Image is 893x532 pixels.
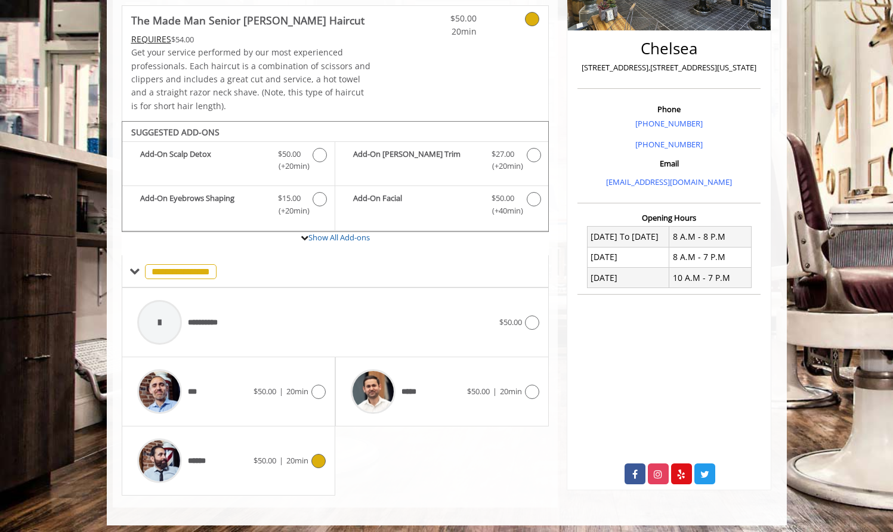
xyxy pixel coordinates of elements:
[131,126,220,138] b: SUGGESTED ADD-ONS
[669,227,752,247] td: 8 A.M - 8 P.M
[580,159,758,168] h3: Email
[499,317,522,327] span: $50.00
[492,192,514,205] span: $50.00
[577,214,761,222] h3: Opening Hours
[140,192,266,217] b: Add-On Eyebrows Shaping
[341,148,542,176] label: Add-On Beard Trim
[353,148,480,173] b: Add-On [PERSON_NAME] Trim
[406,12,477,25] span: $50.00
[128,148,329,176] label: Add-On Scalp Detox
[122,121,549,232] div: The Made Man Senior Barber Haircut Add-onS
[286,386,308,397] span: 20min
[635,118,703,129] a: [PHONE_NUMBER]
[606,177,732,187] a: [EMAIL_ADDRESS][DOMAIN_NAME]
[580,40,758,57] h2: Chelsea
[279,455,283,466] span: |
[500,386,522,397] span: 20min
[254,455,276,466] span: $50.00
[485,205,520,217] span: (+40min )
[669,247,752,267] td: 8 A.M - 7 P.M
[493,386,497,397] span: |
[467,386,490,397] span: $50.00
[131,12,364,29] b: The Made Man Senior [PERSON_NAME] Haircut
[254,386,276,397] span: $50.00
[353,192,480,217] b: Add-On Facial
[140,148,266,173] b: Add-On Scalp Detox
[279,386,283,397] span: |
[278,148,301,160] span: $50.00
[128,192,329,220] label: Add-On Eyebrows Shaping
[406,25,477,38] span: 20min
[580,61,758,74] p: [STREET_ADDRESS],[STREET_ADDRESS][US_STATE]
[131,46,371,113] p: Get your service performed by our most experienced professionals. Each haircut is a combination o...
[587,268,669,288] td: [DATE]
[669,268,752,288] td: 10 A.M - 7 P.M
[271,160,307,172] span: (+20min )
[485,160,520,172] span: (+20min )
[131,33,171,45] span: This service needs some Advance to be paid before we block your appointment
[341,192,542,220] label: Add-On Facial
[286,455,308,466] span: 20min
[271,205,307,217] span: (+20min )
[587,247,669,267] td: [DATE]
[587,227,669,247] td: [DATE] To [DATE]
[131,33,371,46] div: $54.00
[492,148,514,160] span: $27.00
[580,105,758,113] h3: Phone
[635,139,703,150] a: [PHONE_NUMBER]
[308,232,370,243] a: Show All Add-ons
[278,192,301,205] span: $15.00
